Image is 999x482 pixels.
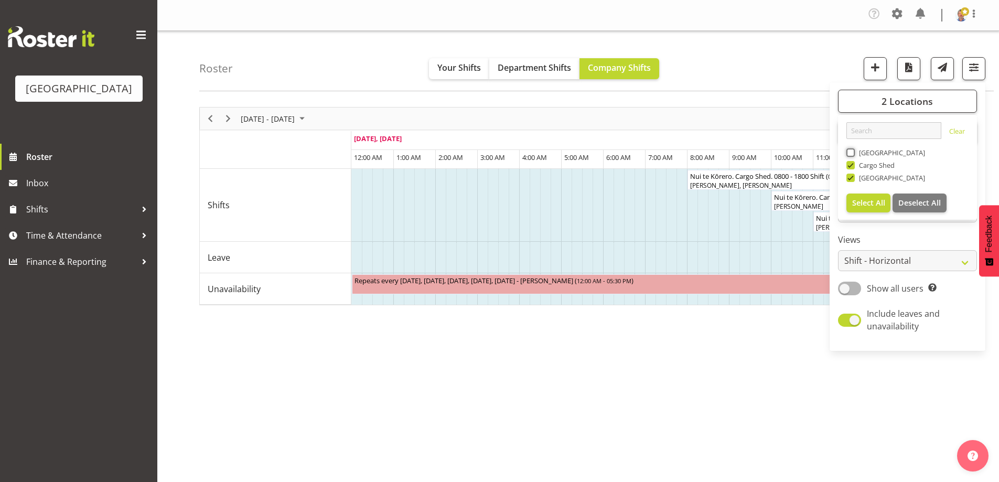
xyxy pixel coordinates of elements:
div: Timeline Week of September 8, 2025 [199,107,957,305]
span: 08:00 AM - 06:00 PM [828,172,883,180]
button: Previous [203,112,218,125]
span: 4:00 AM [522,153,547,162]
img: help-xxl-2.png [968,451,978,461]
td: Unavailability resource [200,273,351,305]
span: Unavailability [208,283,261,295]
a: Clear [949,126,965,139]
span: 11:00 AM [816,153,844,162]
span: Feedback [984,216,994,252]
span: 9:00 AM [732,153,757,162]
span: Shifts [208,199,230,211]
button: Deselect All [893,194,947,212]
button: Company Shifts [579,58,659,79]
button: Filter Shifts [962,57,985,80]
div: [GEOGRAPHIC_DATA] [26,81,132,97]
span: Select All [852,198,885,208]
td: Leave resource [200,242,351,273]
span: Cargo Shed [855,161,895,169]
span: Department Shifts [498,62,571,73]
span: 5:00 AM [564,153,589,162]
span: 7:00 AM [648,153,673,162]
button: Send a list of all shifts for the selected filtered period to all rostered employees. [931,57,954,80]
span: 1:00 AM [396,153,421,162]
button: Feedback - Show survey [979,205,999,276]
span: 12:00 AM - 05:30 PM [577,276,631,285]
div: Shifts"s event - Nui te Kōrero Cargo Shed Lunch Rush Begin From Monday, September 8, 2025 at 11:0... [813,212,918,232]
td: Shifts resource [200,169,351,242]
button: Add a new shift [864,57,887,80]
span: Inbox [26,175,152,191]
span: Leave [208,251,230,264]
span: 10:00 AM [774,153,802,162]
span: [GEOGRAPHIC_DATA] [855,174,926,182]
button: Next [221,112,235,125]
button: Your Shifts [429,58,489,79]
input: Search [846,122,941,139]
span: 3:00 AM [480,153,505,162]
span: Company Shifts [588,62,651,73]
h4: Roster [199,62,233,74]
span: [GEOGRAPHIC_DATA] [855,148,926,157]
img: cian-ocinnseala53500ffac99bba29ecca3b151d0be656.png [955,9,968,22]
span: 6:00 AM [606,153,631,162]
span: Finance & Reporting [26,254,136,270]
span: Deselect All [898,198,941,208]
span: 8:00 AM [690,153,715,162]
span: 2:00 AM [438,153,463,162]
span: 2 Locations [882,95,933,108]
span: 12:00 AM [354,153,382,162]
button: Download a PDF of the roster according to the set date range. [897,57,920,80]
span: Time & Attendance [26,228,136,243]
button: Select All [846,194,891,212]
span: Show all users [867,283,923,294]
img: Rosterit website logo [8,26,94,47]
span: Shifts [26,201,136,217]
span: [DATE], [DATE] [354,134,402,143]
span: Include leaves and unavailability [867,308,940,332]
label: Views [838,233,977,246]
span: [DATE] - [DATE] [240,112,296,125]
span: Roster [26,149,152,165]
span: Your Shifts [437,62,481,73]
button: September 08 - 14, 2025 [239,112,309,125]
div: Next [219,108,237,130]
button: Department Shifts [489,58,579,79]
button: 2 Locations [838,90,977,113]
div: Previous [201,108,219,130]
